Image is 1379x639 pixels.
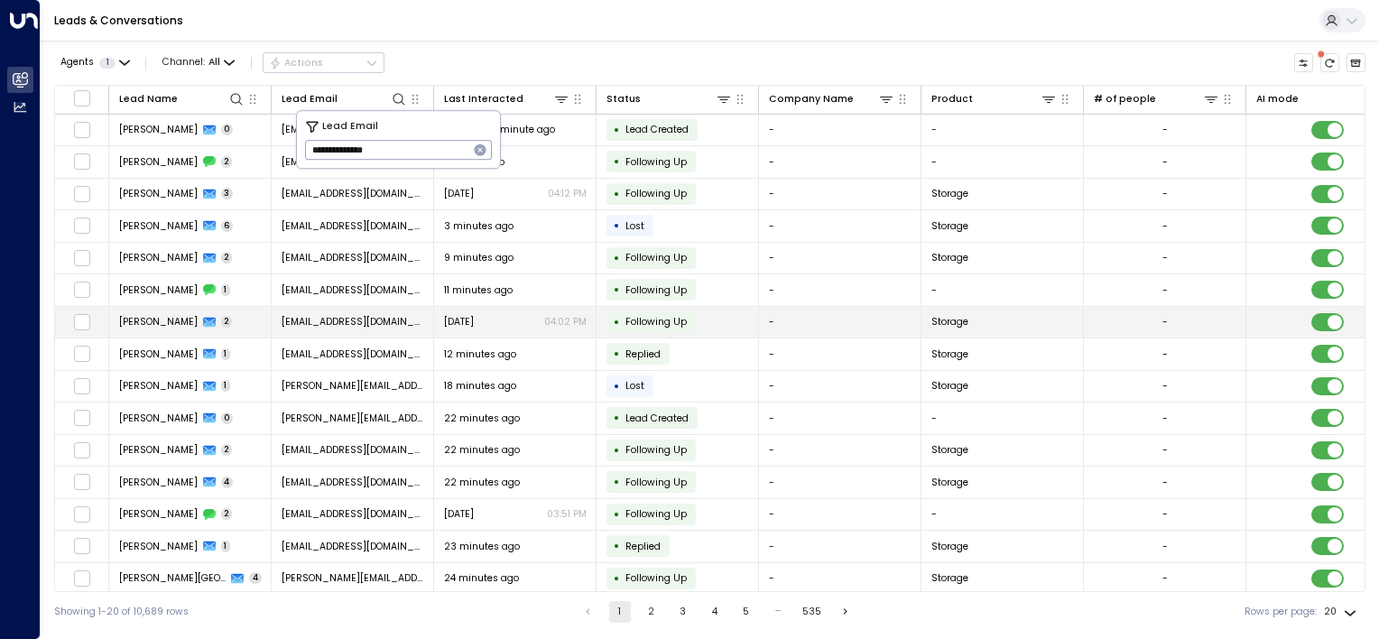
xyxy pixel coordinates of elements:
button: Channel:All [157,53,240,72]
div: Lead Name [119,91,178,107]
span: There are new threads available. Refresh the grid to view the latest updates. [1320,53,1340,73]
span: Storage [931,315,968,329]
span: Mustafo Akhmedov [119,507,198,521]
span: dianerutter2004@yahoo.co.uk [282,347,424,361]
td: - [759,403,921,434]
span: Sep 01, 2025 [444,187,474,200]
span: Toggle select row [73,249,90,266]
button: Go to page 4 [704,601,726,623]
span: Joley Richards [119,379,198,393]
span: Storage [931,347,968,361]
span: 6 [221,220,234,232]
div: - [1162,540,1168,553]
span: Emily Walker [119,251,198,264]
span: Lost [625,219,644,233]
span: Lead Created [625,123,689,136]
div: Product [931,90,1058,107]
span: Toggle select row [73,410,90,427]
td: - [759,179,921,210]
div: Company Name [769,91,854,107]
span: 1 [221,380,231,392]
span: youwillnever86@gmail.com [282,251,424,264]
td: - [759,563,921,595]
span: All [208,57,220,68]
div: - [1162,476,1168,489]
span: Toggle select row [73,313,90,330]
td: - [759,467,921,498]
span: 22 minutes ago [444,443,520,457]
td: - [759,307,921,338]
span: 2 [221,156,233,168]
span: Louise Jarvis [119,315,198,329]
span: joley-richards@outlook.co.uk [282,379,424,393]
td: - [759,499,921,531]
span: 3 minutes ago [444,219,514,233]
div: - [1162,347,1168,361]
span: joley-richards@outlook.co.uk [282,412,424,425]
div: • [614,534,620,558]
span: premkumar269@googlemail.com [282,540,424,553]
span: 2 [221,444,233,456]
span: Following Up [625,571,687,585]
span: Prem Sagar [119,540,198,553]
div: Product [931,91,973,107]
td: - [759,338,921,370]
button: Go to page 2 [641,601,662,623]
span: 11 minutes ago [444,283,513,297]
span: tanyangrace@icloud.com [282,443,424,457]
span: 2 [221,316,233,328]
td: - [759,435,921,467]
button: Archived Leads [1347,53,1366,73]
span: Storage [931,571,968,585]
span: 0 [221,412,234,424]
div: • [614,342,620,366]
span: Toggle select row [73,570,90,587]
nav: pagination navigation [577,601,857,623]
label: Rows per page: [1245,605,1317,619]
span: Following Up [625,507,687,521]
td: - [921,115,1084,146]
span: Louise Jarvis [119,283,198,297]
a: Leads & Conversations [54,13,183,28]
span: Aug 31, 2025 [444,507,474,521]
div: - [1162,123,1168,136]
span: Toggle select row [73,185,90,202]
span: 22 minutes ago [444,476,520,489]
div: • [614,406,620,430]
span: Following Up [625,443,687,457]
td: - [759,274,921,306]
span: 22 minutes ago [444,412,520,425]
span: Hui Grace [119,443,198,457]
button: Go to page 5 [736,601,757,623]
span: Joley Richards [119,412,198,425]
span: Storage [931,443,968,457]
button: page 1 [609,601,631,623]
span: 3 [221,188,234,199]
p: 03:51 PM [547,507,587,521]
span: Mustafo Akhmedov [119,476,198,489]
div: • [614,246,620,270]
span: 2 [221,252,233,264]
span: oadedwards@gmail.com [282,219,424,233]
button: Go to page 3 [672,601,694,623]
div: - [1162,283,1168,297]
span: 1 [221,284,231,296]
div: • [614,150,620,173]
span: Following Up [625,155,687,169]
div: Lead Email [282,90,408,107]
span: Toggle select row [73,474,90,491]
span: Toggle select row [73,377,90,394]
span: 4 [249,572,262,584]
span: Toggle select row [73,441,90,458]
span: louisejarvis723@gmail.com [282,315,424,329]
td: - [921,146,1084,178]
span: 4 [221,477,234,488]
span: Toggle select row [73,121,90,138]
div: - [1162,507,1168,521]
div: - [1162,219,1168,233]
div: 20 [1324,601,1360,623]
div: • [614,503,620,526]
span: Storage [931,476,968,489]
span: Toggle select all [73,89,90,106]
td: - [921,274,1084,306]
